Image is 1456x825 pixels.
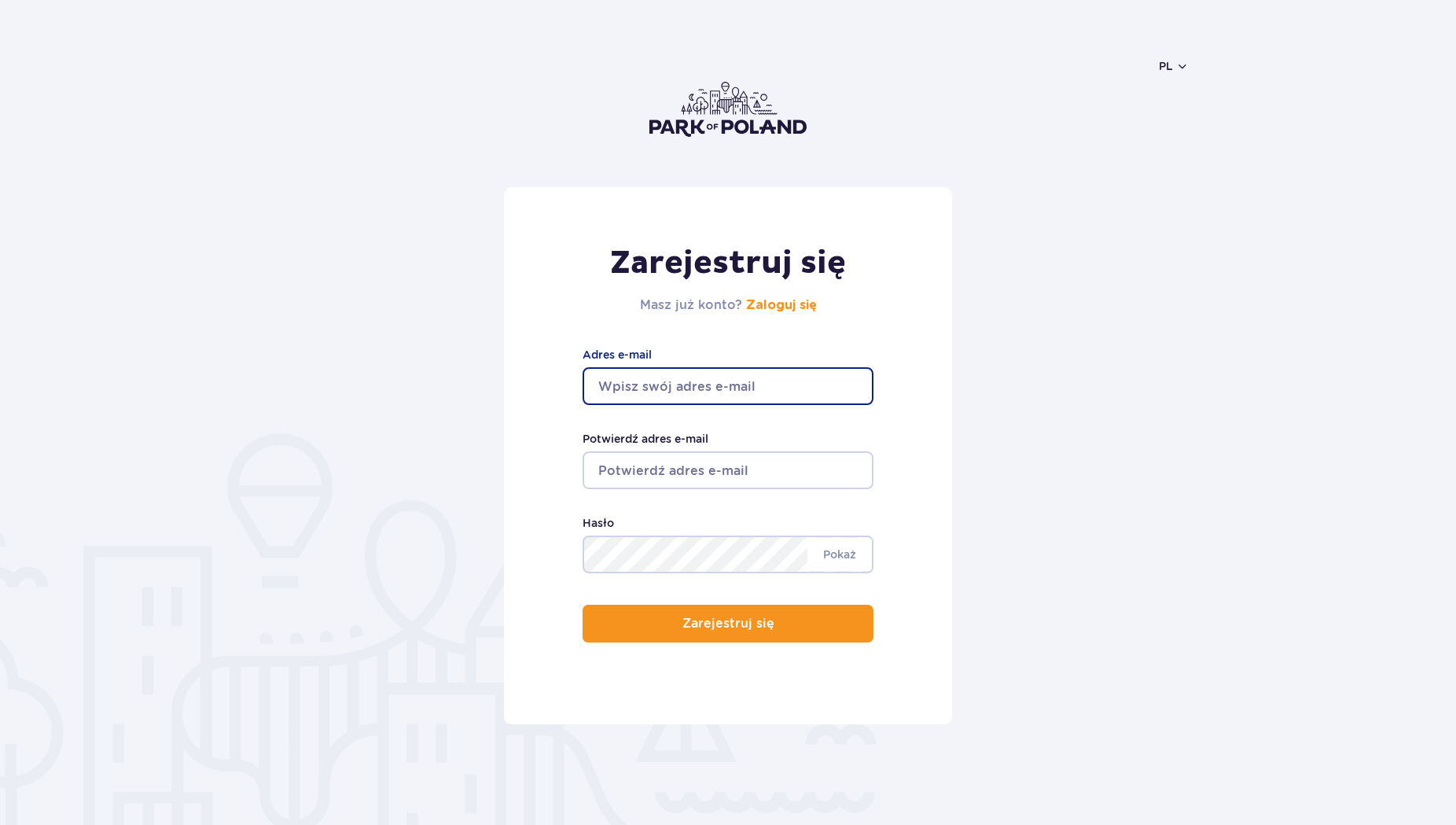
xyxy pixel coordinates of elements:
p: Zarejestruj się [682,617,774,631]
span: Pokaż [807,538,872,571]
input: Potwierdź adres e-mail [583,451,873,489]
img: Park of Poland logo [649,82,807,137]
label: Potwierdź adres e-mail [583,430,873,447]
input: Wpisz swój adres e-mail [583,367,873,405]
label: Adres e-mail [583,346,873,363]
h1: Zarejestruj się [610,244,846,283]
button: pl [1159,58,1189,74]
button: Zarejestruj się [583,605,873,643]
a: Zaloguj się [746,299,817,311]
h2: Masz już konto? [610,296,846,315]
label: Hasło [583,514,614,532]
